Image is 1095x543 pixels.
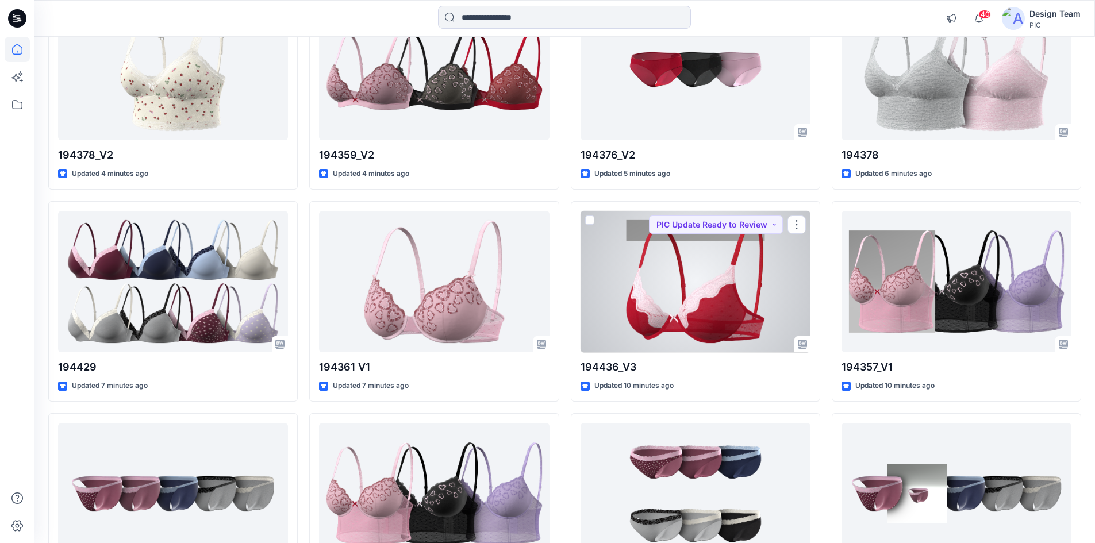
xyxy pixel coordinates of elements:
[594,380,674,392] p: Updated 10 minutes ago
[58,211,288,353] a: 194429
[978,10,991,19] span: 40
[1029,21,1081,29] div: PIC
[1002,7,1025,30] img: avatar
[842,359,1071,375] p: 194357_V1
[58,147,288,163] p: 194378_V2
[581,359,810,375] p: 194436_V3
[594,168,670,180] p: Updated 5 minutes ago
[58,359,288,375] p: 194429
[581,147,810,163] p: 194376_V2
[319,211,549,353] a: 194361 V1
[319,147,549,163] p: 194359_V2
[581,211,810,353] a: 194436_V3
[333,380,409,392] p: Updated 7 minutes ago
[842,147,1071,163] p: 194378
[1029,7,1081,21] div: Design Team
[855,168,932,180] p: Updated 6 minutes ago
[319,359,549,375] p: 194361 V1
[333,168,409,180] p: Updated 4 minutes ago
[842,211,1071,353] a: 194357_V1
[72,168,148,180] p: Updated 4 minutes ago
[72,380,148,392] p: Updated 7 minutes ago
[855,380,935,392] p: Updated 10 minutes ago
